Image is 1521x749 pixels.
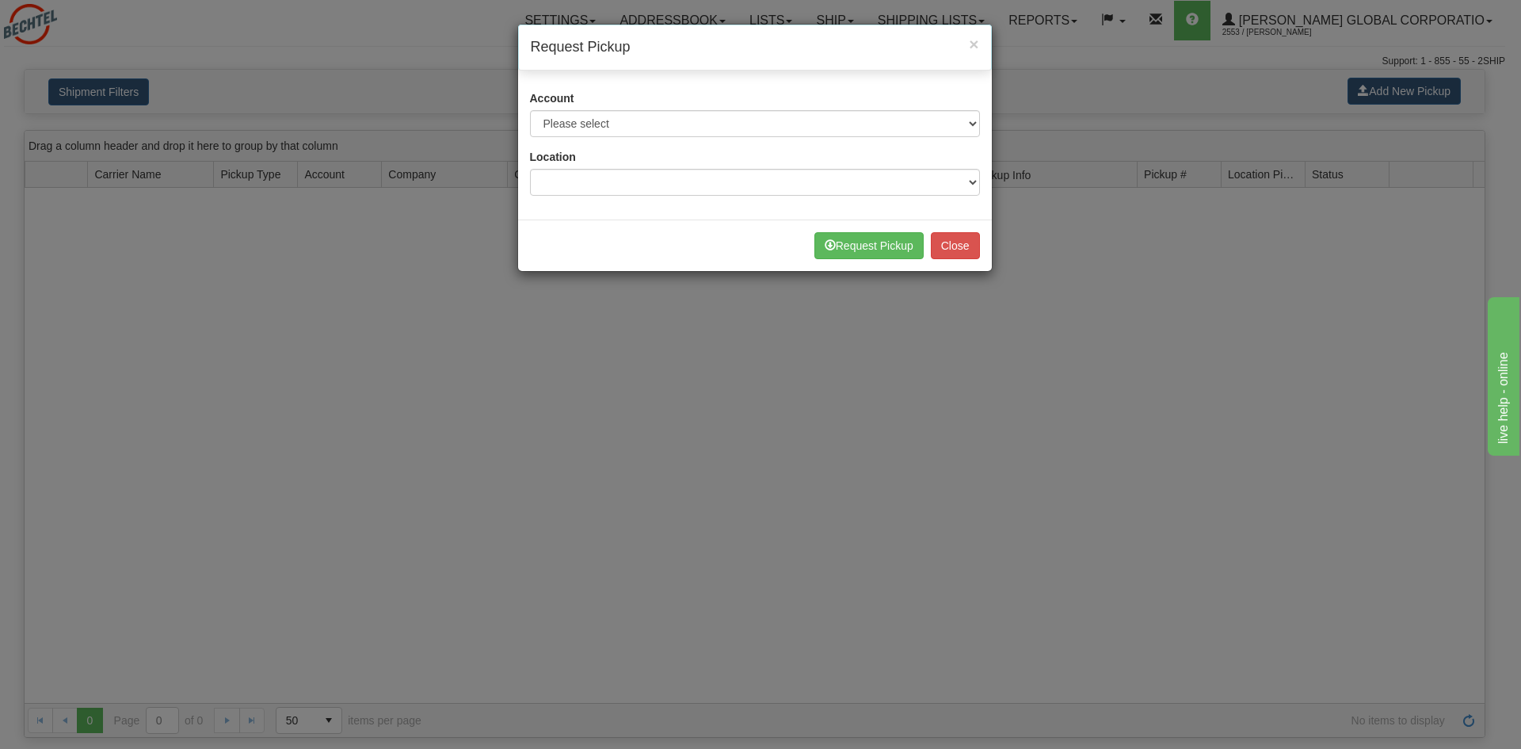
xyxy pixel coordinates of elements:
button: Close [931,232,980,259]
button: Request Pickup [814,232,924,259]
h4: Request Pickup [531,37,979,58]
div: live help - online [12,10,147,29]
iframe: chat widget [1485,293,1519,455]
span: × [969,35,978,53]
label: Location [530,149,576,165]
button: Close [969,36,978,52]
label: Account [530,90,574,106]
